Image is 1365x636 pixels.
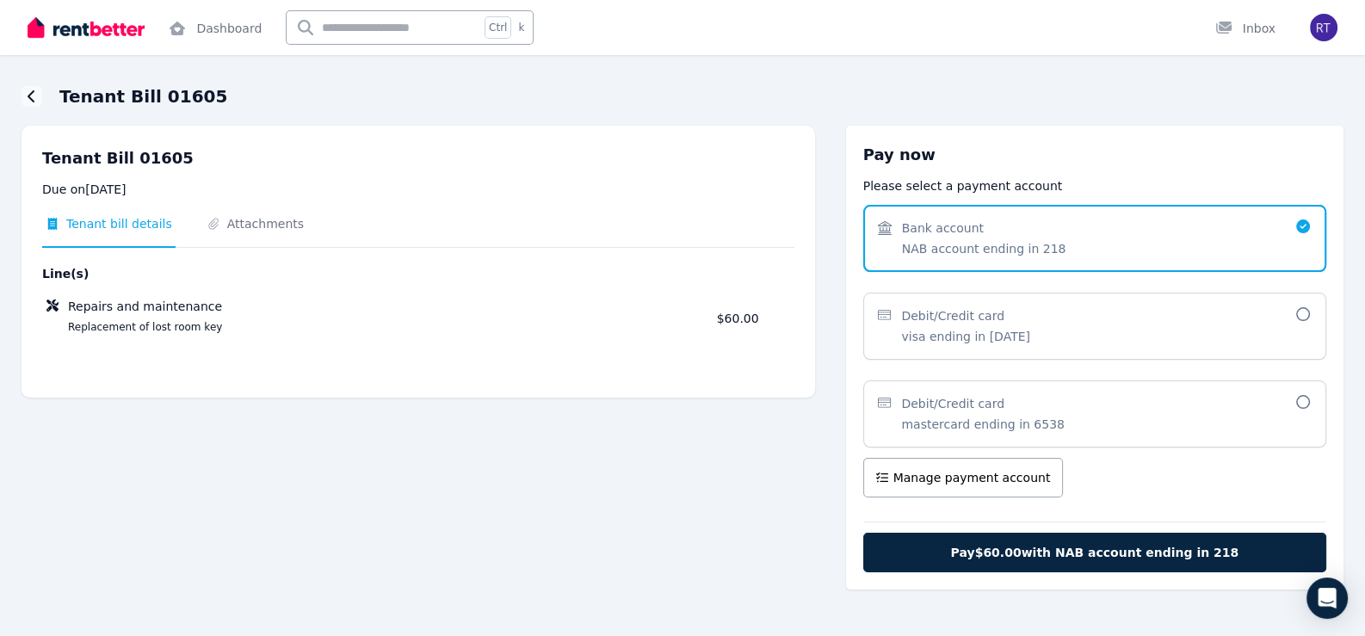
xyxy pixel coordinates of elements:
[28,15,145,40] img: RentBetter
[863,533,1326,572] button: Pay$60.00with NAB account ending in 218
[1306,577,1348,619] div: Open Intercom Messenger
[42,146,794,170] p: Tenant Bill 01605
[863,458,1064,497] button: Manage payment account
[901,416,1065,433] span: mastercard ending in 6538
[863,177,1326,195] p: Please select a payment account
[893,469,1051,486] span: Manage payment account
[42,265,707,282] span: Line(s)
[902,240,1066,257] span: NAB account ending in 218
[47,320,707,334] span: Replacement of lost room key
[901,307,1004,324] span: Debit/Credit card
[901,395,1004,412] span: Debit/Credit card
[42,215,794,248] nav: Tabs
[902,219,984,237] span: Bank account
[518,21,524,34] span: k
[59,84,227,108] h1: Tenant Bill 01605
[717,312,759,325] span: $60.00
[68,298,222,315] span: Repairs and maintenance
[1215,20,1275,37] div: Inbox
[227,215,304,232] span: Attachments
[863,143,1326,167] h3: Pay now
[1310,14,1337,41] img: Rosemary Tan
[66,215,172,232] span: Tenant bill details
[950,544,1238,561] span: Pay $60.00 with NAB account ending in 218
[485,16,511,39] span: Ctrl
[42,181,794,198] p: Due on [DATE]
[901,328,1030,345] span: visa ending in [DATE]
